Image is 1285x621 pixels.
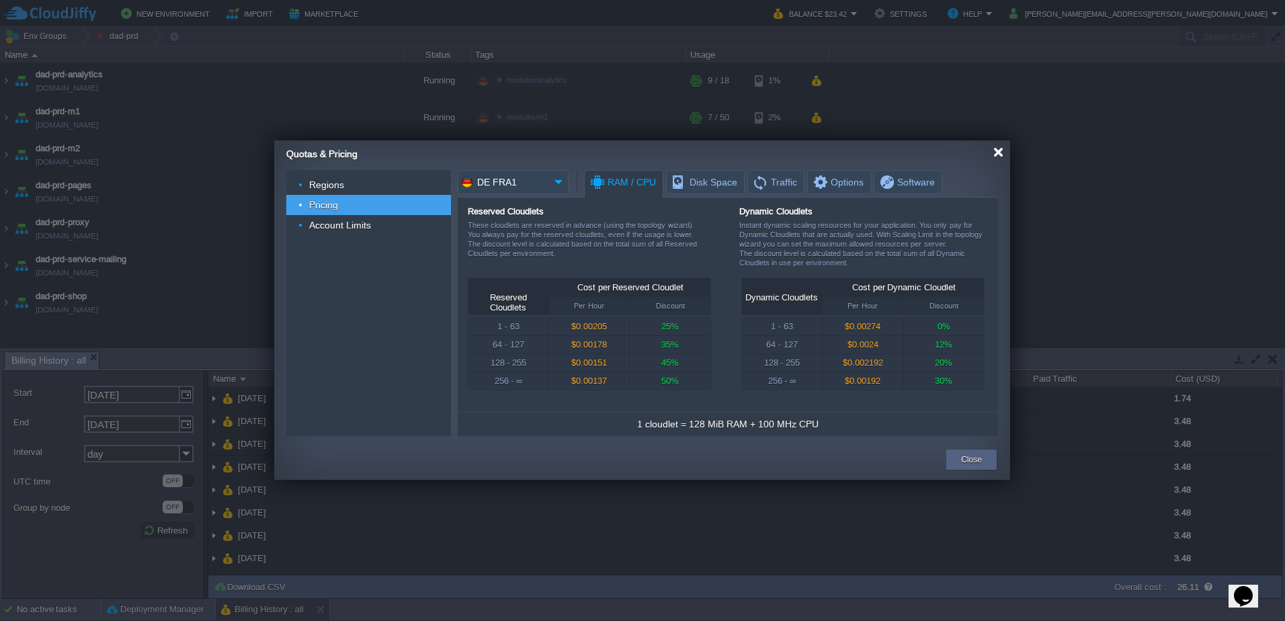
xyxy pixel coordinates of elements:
div: Reserved Cloudlets [468,206,712,216]
div: $0.00274 [823,318,903,335]
div: Dynamic Cloudlets [739,206,984,216]
div: $0.0024 [823,336,903,354]
div: 0% [903,318,984,335]
div: 35% [630,336,710,354]
div: 50% [630,372,710,390]
div: Reserved Cloudlets [471,292,545,313]
div: $0.00151 [549,354,629,372]
div: Discount [630,297,710,315]
div: Instant dynamic scaling resources for your application. You only pay for Dynamic Cloudlets that a... [739,220,984,278]
div: 25% [630,318,710,335]
div: $0.00178 [549,336,629,354]
button: Close [961,453,982,466]
span: Quotas & Pricing [286,149,358,159]
div: 1 cloudlet = 128 MiB RAM + 100 MHz CPU [637,417,818,431]
div: $0.00192 [823,372,903,390]
a: Regions [308,179,346,191]
div: Discount [903,297,984,315]
span: Options [812,171,864,194]
div: 256 - ∞ [742,372,822,390]
div: 128 - 255 [468,354,548,372]
div: 20% [903,354,984,372]
div: 128 - 255 [742,354,822,372]
div: $0.00137 [549,372,629,390]
div: $0.00205 [549,318,629,335]
div: 30% [903,372,984,390]
div: 1 - 63 [468,318,548,335]
div: Per Hour [549,297,629,315]
div: Cost per Reserved Cloudlet [550,278,711,297]
span: RAM / CPU [589,171,656,194]
div: Cost per Dynamic Cloudlet [823,278,985,297]
div: These cloudlets are reserved in advance (using the topology wizard). You always pay for the reser... [468,220,712,268]
a: Account Limits [308,219,373,231]
div: Per Hour [823,297,903,315]
div: 1 - 63 [742,318,822,335]
div: Dynamic Cloudlets [745,292,819,302]
div: 64 - 127 [468,336,548,354]
div: 12% [903,336,984,354]
span: Disk Space [671,171,737,194]
div: 64 - 127 [742,336,822,354]
span: Software [878,171,935,194]
span: Traffic [752,171,797,194]
div: $0.002192 [823,354,903,372]
div: 256 - ∞ [468,372,548,390]
iframe: chat widget [1229,567,1272,608]
a: Pricing [308,199,340,211]
div: 45% [630,354,710,372]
